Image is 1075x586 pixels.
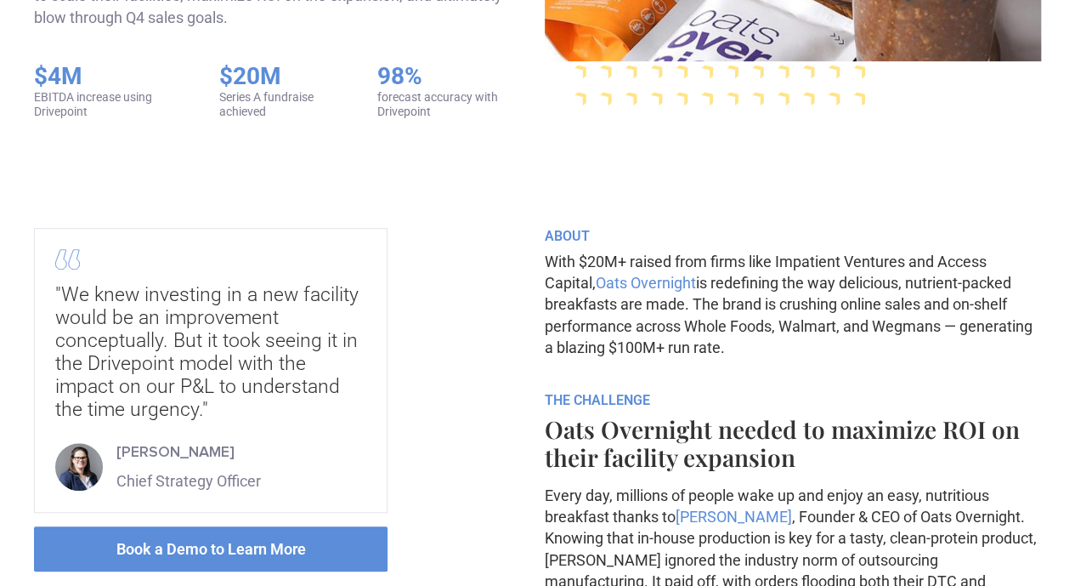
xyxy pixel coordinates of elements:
[545,228,1042,244] h6: ABOUT
[34,90,185,119] div: EBITDA increase using Drivepoint
[377,90,530,119] div: forecast accuracy with Drivepoint
[34,526,388,572] a: Book a Demo to Learn More
[219,62,344,91] h5: $20M
[545,392,1042,408] h6: THE CHALLENGE
[545,415,1042,471] h4: Oats Overnight needed to maximize ROI on their facility expansion
[34,62,185,91] h5: $4M
[116,441,261,463] div: [PERSON_NAME]
[676,508,792,526] a: [PERSON_NAME]
[116,470,261,492] div: Chief Strategy Officer
[55,283,366,421] div: "We knew investing in a new facility would be an improvement conceptually. But it took seeing it ...
[377,62,530,91] h5: 98%
[545,251,1042,358] p: With $20M+ raised from firms like Impatient Ventures and Access Capital, is redefining the way de...
[219,90,344,119] div: Series A fundraise achieved
[596,274,696,292] a: Oats Overnight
